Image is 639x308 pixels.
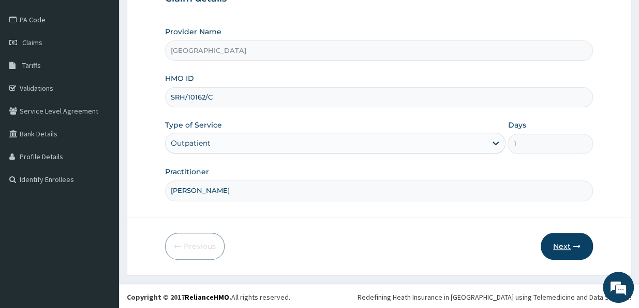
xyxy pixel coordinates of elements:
a: RelianceHMO [185,292,229,302]
div: Minimize live chat window [170,5,195,30]
span: We're online! [60,90,143,194]
label: HMO ID [165,73,194,83]
div: Chat with us now [54,58,174,72]
img: d_794563401_company_1708531726252_794563401 [19,52,42,78]
button: Next [541,233,593,260]
label: Practitioner [165,166,209,177]
strong: Copyright © 2017 . [127,292,231,302]
span: Claims [22,38,42,47]
input: Enter Name [165,180,593,201]
label: Days [508,120,526,130]
textarea: Type your message and hit 'Enter' [5,201,197,237]
div: Outpatient [171,138,211,148]
input: Enter HMO ID [165,87,593,107]
button: Previous [165,233,225,260]
div: Redefining Heath Insurance in [GEOGRAPHIC_DATA] using Telemedicine and Data Science! [358,292,631,302]
label: Provider Name [165,26,221,37]
label: Type of Service [165,120,222,130]
span: Tariffs [22,61,41,70]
